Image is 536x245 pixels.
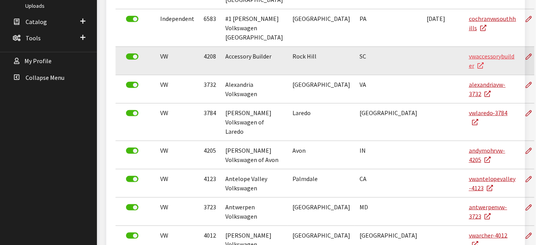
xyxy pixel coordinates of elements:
td: [DATE] [422,9,464,47]
td: VW [156,47,199,75]
td: 4205 [199,141,221,169]
a: vwaccessorybuilder [469,52,515,69]
a: antwerpenvw-3723 [469,203,507,220]
td: [PERSON_NAME] Volkswagen of Avon [221,141,288,169]
td: Rock Hill [288,47,355,75]
td: VW [156,75,199,104]
td: #1 [PERSON_NAME] Volkswagen [GEOGRAPHIC_DATA] [221,9,288,47]
label: Deactivate Dealer [126,148,138,154]
td: CA [355,169,422,198]
td: VA [355,75,422,104]
label: Deactivate Dealer [126,16,138,22]
span: Catalog [26,18,47,26]
label: Deactivate Dealer [126,204,138,210]
td: VW [156,141,199,169]
td: 6583 [199,9,221,47]
td: VW [156,169,199,198]
td: Antelope Valley Volkswagen [221,169,288,198]
td: 3784 [199,104,221,141]
td: Laredo [288,104,355,141]
label: Deactivate Dealer [126,110,138,116]
td: Independent [156,9,199,47]
td: [GEOGRAPHIC_DATA] [288,75,355,104]
a: cochranvwsouthhills [469,15,516,32]
a: andymohrvw-4205 [469,147,505,164]
td: 3732 [199,75,221,104]
td: PA [355,9,422,47]
td: MD [355,198,422,226]
td: VW [156,104,199,141]
td: 4208 [199,47,221,75]
td: Accessory Builder [221,47,288,75]
span: Tools [26,34,41,42]
td: Alexandria Volkswagen [221,75,288,104]
td: Avon [288,141,355,169]
label: Deactivate Dealer [126,53,138,60]
td: Antwerpen Volkswagen [221,198,288,226]
td: [PERSON_NAME] Volkswagen of Laredo [221,104,288,141]
td: VW [156,198,199,226]
td: [GEOGRAPHIC_DATA] [355,104,422,141]
label: Deactivate Dealer [126,176,138,182]
a: vwantelopevalley-4123 [469,175,516,192]
a: vwlaredo-3784 [469,109,508,126]
td: [GEOGRAPHIC_DATA] [288,198,355,226]
label: Deactivate Dealer [126,233,138,239]
td: SC [355,47,422,75]
td: IN [355,141,422,169]
label: Deactivate Dealer [126,82,138,88]
td: 3723 [199,198,221,226]
td: 4123 [199,169,221,198]
a: alexandriavw-3732 [469,81,506,98]
td: Palmdale [288,169,355,198]
td: [GEOGRAPHIC_DATA] [288,9,355,47]
span: My Profile [24,57,52,65]
span: Collapse Menu [26,74,64,81]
